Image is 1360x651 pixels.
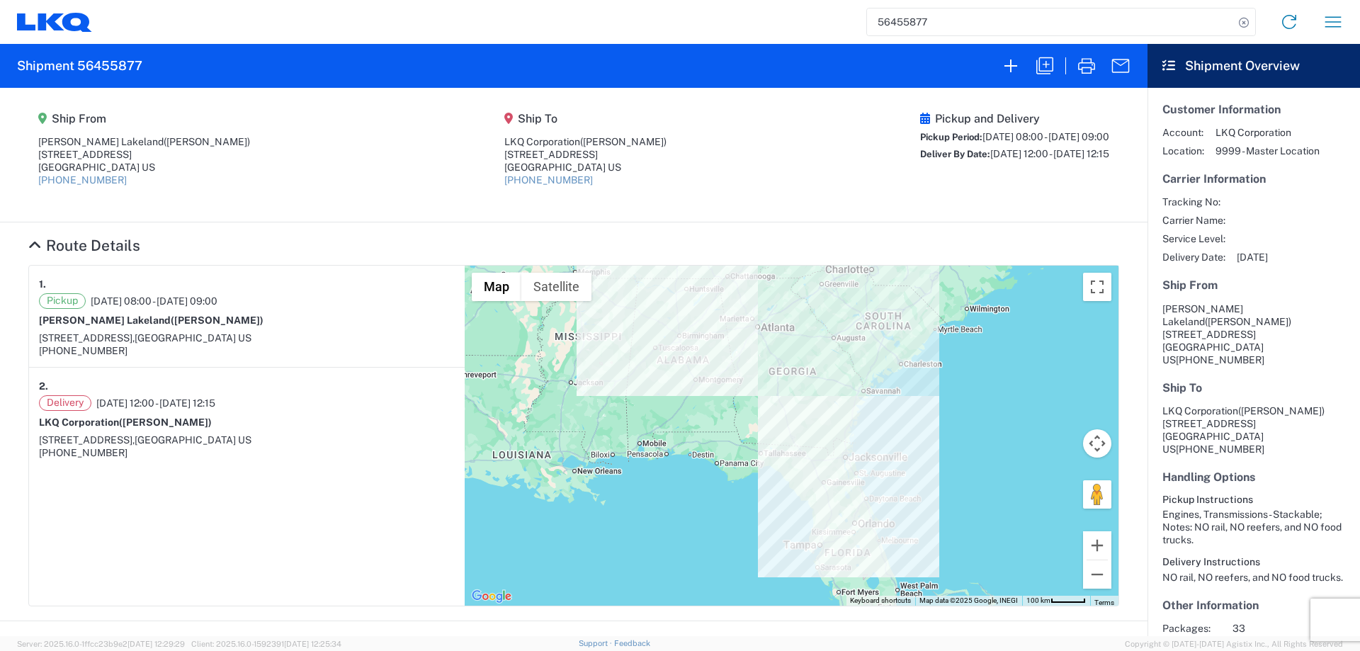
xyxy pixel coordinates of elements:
span: Map data ©2025 Google, INEGI [919,596,1018,604]
span: 100 km [1026,596,1050,604]
h5: Handling Options [1162,470,1345,484]
span: Location: [1162,145,1204,157]
button: Show street map [472,273,521,301]
h5: Pickup and Delivery [920,112,1109,125]
div: [PHONE_NUMBER] [39,344,455,357]
span: Copyright © [DATE]-[DATE] Agistix Inc., All Rights Reserved [1125,638,1343,650]
div: [GEOGRAPHIC_DATA] US [504,161,667,174]
button: Keyboard shortcuts [850,596,911,606]
button: Map camera controls [1083,429,1111,458]
span: Delivery Date: [1162,251,1225,264]
input: Shipment, tracking or reference number [867,9,1234,35]
button: Drag Pegman onto the map to open Street View [1083,480,1111,509]
a: [PHONE_NUMBER] [38,174,127,186]
span: [STREET_ADDRESS] [1162,329,1256,340]
span: ([PERSON_NAME]) [1205,316,1291,327]
span: [DATE] 08:00 - [DATE] 09:00 [91,295,217,307]
header: Shipment Overview [1147,44,1360,88]
span: Account: [1162,126,1204,139]
h5: Ship To [504,112,667,125]
span: ([PERSON_NAME]) [1238,405,1325,417]
span: [DATE] 12:29:29 [127,640,185,648]
span: [GEOGRAPHIC_DATA] US [135,332,251,344]
h5: Ship To [1162,381,1345,395]
span: ([PERSON_NAME]) [580,136,667,147]
h5: Carrier Information [1162,172,1345,186]
span: [DATE] 12:00 - [DATE] 12:15 [96,397,215,409]
span: [STREET_ADDRESS], [39,332,135,344]
a: Support [579,639,614,647]
button: Zoom out [1083,560,1111,589]
span: [GEOGRAPHIC_DATA] US [135,434,251,446]
span: 33 [1232,622,1354,635]
h6: Delivery Instructions [1162,556,1345,568]
a: Hide Details [28,237,140,254]
a: Terms [1094,599,1114,606]
span: ([PERSON_NAME]) [164,136,250,147]
button: Toggle fullscreen view [1083,273,1111,301]
a: Feedback [614,639,650,647]
div: [STREET_ADDRESS] [504,148,667,161]
span: [PERSON_NAME] Lakeland [1162,303,1243,327]
address: [GEOGRAPHIC_DATA] US [1162,404,1345,455]
button: Map Scale: 100 km per 46 pixels [1022,596,1090,606]
span: ([PERSON_NAME]) [119,417,212,428]
button: Zoom in [1083,531,1111,560]
span: Service Level: [1162,232,1225,245]
div: NO rail, NO reefers, and NO food trucks. [1162,571,1345,584]
h5: Ship From [1162,278,1345,292]
button: Show satellite imagery [521,273,591,301]
span: [DATE] 08:00 - [DATE] 09:00 [982,131,1109,142]
span: Server: 2025.16.0-1ffcc23b9e2 [17,640,185,648]
div: [PHONE_NUMBER] [39,446,455,459]
span: Client: 2025.16.0-1592391 [191,640,341,648]
span: ([PERSON_NAME]) [171,315,263,326]
h2: Shipment 56455877 [17,57,142,74]
span: Deliver By Date: [920,149,990,159]
span: Pickup Period: [920,132,982,142]
span: Delivery [39,395,91,411]
strong: 1. [39,276,46,293]
strong: 2. [39,378,48,395]
strong: LKQ Corporation [39,417,212,428]
h5: Other Information [1162,599,1345,612]
div: [STREET_ADDRESS] [38,148,250,161]
div: [GEOGRAPHIC_DATA] US [38,161,250,174]
div: [PERSON_NAME] Lakeland [38,135,250,148]
h5: Ship From [38,112,250,125]
a: [PHONE_NUMBER] [504,174,593,186]
span: [PHONE_NUMBER] [1176,443,1264,455]
span: Pickup [39,293,86,309]
strong: [PERSON_NAME] Lakeland [39,315,263,326]
h6: Pickup Instructions [1162,494,1345,506]
span: LKQ Corporation [STREET_ADDRESS] [1162,405,1325,429]
span: Packages: [1162,622,1221,635]
span: 9999 - Master Location [1215,145,1320,157]
span: [DATE] 12:25:34 [284,640,341,648]
span: [STREET_ADDRESS], [39,434,135,446]
span: Tracking No: [1162,196,1225,208]
address: [GEOGRAPHIC_DATA] US [1162,302,1345,366]
a: Open this area in Google Maps (opens a new window) [468,587,515,606]
div: LKQ Corporation [504,135,667,148]
img: Google [468,587,515,606]
span: [PHONE_NUMBER] [1176,354,1264,366]
span: [DATE] [1237,251,1268,264]
span: [DATE] 12:00 - [DATE] 12:15 [990,148,1109,159]
div: Engines, Transmissions - Stackable; Notes: NO rail, NO reefers, and NO food trucks. [1162,508,1345,546]
span: Carrier Name: [1162,214,1225,227]
span: LKQ Corporation [1215,126,1320,139]
h5: Customer Information [1162,103,1345,116]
